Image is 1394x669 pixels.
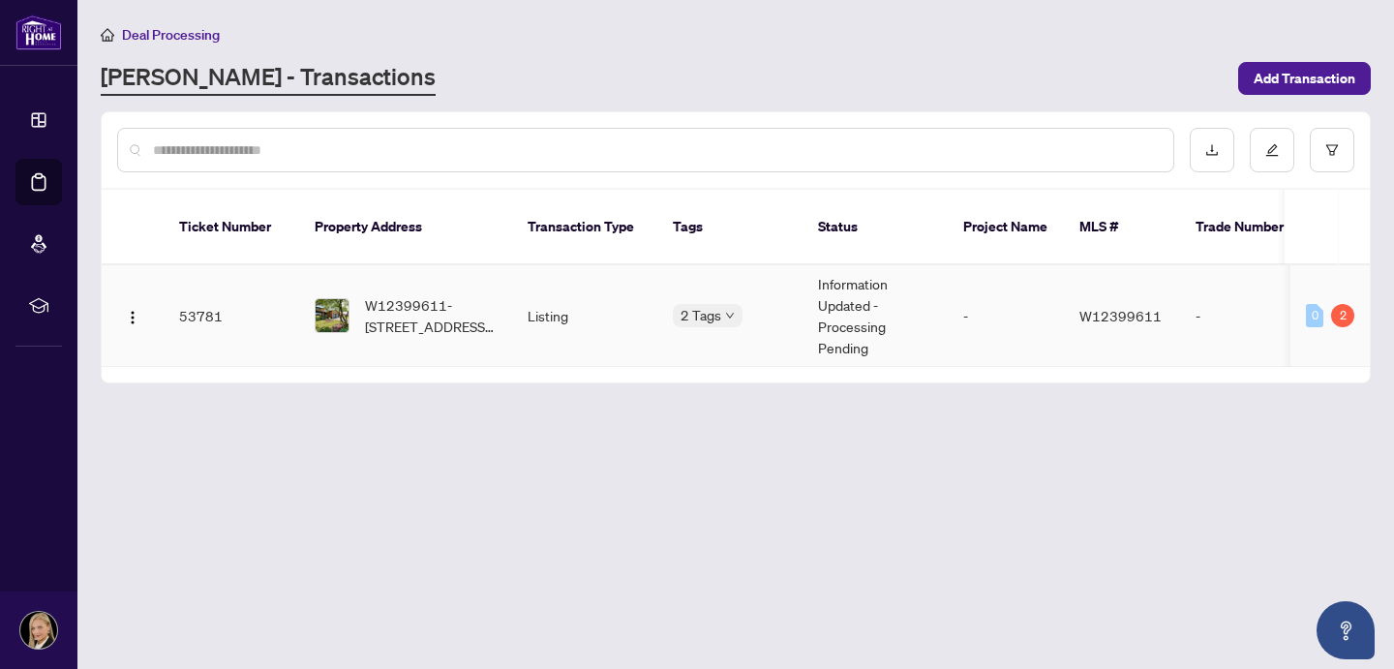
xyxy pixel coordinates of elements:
[101,61,436,96] a: [PERSON_NAME] - Transactions
[1254,63,1355,94] span: Add Transaction
[1331,304,1354,327] div: 2
[164,265,299,367] td: 53781
[1310,128,1354,172] button: filter
[20,612,57,649] img: Profile Icon
[803,190,948,265] th: Status
[657,190,803,265] th: Tags
[803,265,948,367] td: Information Updated - Processing Pending
[1325,143,1339,157] span: filter
[1317,601,1375,659] button: Open asap
[164,190,299,265] th: Ticket Number
[1190,128,1234,172] button: download
[1250,128,1294,172] button: edit
[1238,62,1371,95] button: Add Transaction
[1265,143,1279,157] span: edit
[1079,307,1162,324] span: W12399611
[122,26,220,44] span: Deal Processing
[1180,265,1316,367] td: -
[725,311,735,320] span: down
[117,300,148,331] button: Logo
[365,294,497,337] span: W12399611-[STREET_ADDRESS][PERSON_NAME]
[15,15,62,50] img: logo
[299,190,512,265] th: Property Address
[1064,190,1180,265] th: MLS #
[948,190,1064,265] th: Project Name
[512,190,657,265] th: Transaction Type
[681,304,721,326] span: 2 Tags
[1306,304,1323,327] div: 0
[512,265,657,367] td: Listing
[101,28,114,42] span: home
[125,310,140,325] img: Logo
[1180,190,1316,265] th: Trade Number
[316,299,348,332] img: thumbnail-img
[948,265,1064,367] td: -
[1205,143,1219,157] span: download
